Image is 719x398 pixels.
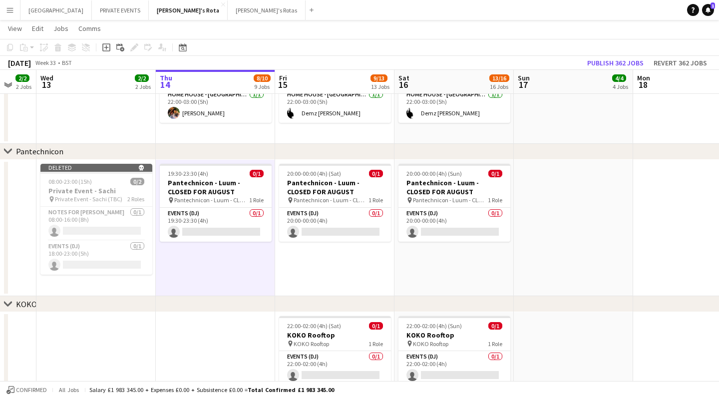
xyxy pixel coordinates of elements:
[637,73,650,82] span: Mon
[490,83,509,90] div: 16 Jobs
[711,2,715,9] span: 1
[16,83,31,90] div: 2 Jobs
[518,73,530,82] span: Sun
[370,74,387,82] span: 9/13
[254,74,271,82] span: 8/10
[40,186,152,195] h3: Private Event - Sachi
[130,178,144,185] span: 0/2
[279,331,391,340] h3: KOKO Rooftop
[287,322,341,330] span: 22:00-02:00 (4h) (Sat)
[398,73,409,82] span: Sat
[16,299,37,309] div: KOKO
[406,322,462,330] span: 22:00-02:00 (4h) (Sun)
[15,74,29,82] span: 2/2
[279,208,391,242] app-card-role: Events (DJ)0/120:00-00:00 (4h)
[49,22,72,35] a: Jobs
[8,58,31,68] div: [DATE]
[279,164,391,242] app-job-card: 20:00-00:00 (4h) (Sat)0/1Pantechnicon - Luum - CLOSED FOR AUGUST Pantechnicon - Luum - CLOSED FOR...
[249,196,264,204] span: 1 Role
[149,0,228,20] button: [PERSON_NAME]'s Rota
[294,340,329,348] span: KOKO Rooftop
[254,83,270,90] div: 9 Jobs
[89,386,334,394] div: Salary £1 983 345.00 + Expenses £0.00 + Subsistence £0.00 =
[16,387,47,394] span: Confirmed
[398,178,510,196] h3: Pantechnicon - Luum - CLOSED FOR AUGUST
[636,79,650,90] span: 18
[613,83,628,90] div: 4 Jobs
[33,59,58,66] span: Week 33
[16,146,63,156] div: Pantechnicon
[32,24,43,33] span: Edit
[39,79,53,90] span: 13
[160,178,272,196] h3: Pantechnicon - Luum - CLOSED FOR AUGUST
[398,164,510,242] app-job-card: 20:00-00:00 (4h) (Sun)0/1Pantechnicon - Luum - CLOSED FOR AUGUST Pantechnicon - Luum - CLOSED FOR...
[369,170,383,177] span: 0/1
[398,208,510,242] app-card-role: Events (DJ)0/120:00-00:00 (4h)
[40,73,53,82] span: Wed
[489,74,509,82] span: 13/16
[160,164,272,242] app-job-card: 19:30-23:30 (4h)0/1Pantechnicon - Luum - CLOSED FOR AUGUST Pantechnicon - Luum - CLOSED FOR AUGUS...
[516,79,530,90] span: 17
[488,340,502,348] span: 1 Role
[160,89,272,123] app-card-role: HOME HOUSE - [GEOGRAPHIC_DATA]1/122:00-03:00 (5h)[PERSON_NAME]
[62,59,72,66] div: BST
[583,56,648,69] button: Publish 362 jobs
[413,196,488,204] span: Pantechnicon - Luum - CLOSED FOR AUGUST
[4,22,26,35] a: View
[488,322,502,330] span: 0/1
[55,195,122,203] span: Private Event - Sachi (TBC)
[20,0,92,20] button: [GEOGRAPHIC_DATA]
[92,0,149,20] button: PRIVATE EVENTS
[40,241,152,275] app-card-role: Events (DJ)0/118:00-23:00 (5h)
[8,24,22,33] span: View
[53,24,68,33] span: Jobs
[48,178,92,185] span: 08:00-23:00 (15h)
[398,316,510,385] app-job-card: 22:00-02:00 (4h) (Sun)0/1KOKO Rooftop KOKO Rooftop1 RoleEvents (DJ)0/122:00-02:00 (4h)
[368,340,383,348] span: 1 Role
[278,79,287,90] span: 15
[160,208,272,242] app-card-role: Events (DJ)0/119:30-23:30 (4h)
[612,74,626,82] span: 4/4
[40,207,152,241] app-card-role: Notes for [PERSON_NAME]0/108:00-16:00 (8h)
[398,331,510,340] h3: KOKO Rooftop
[488,196,502,204] span: 1 Role
[369,322,383,330] span: 0/1
[135,74,149,82] span: 2/2
[5,385,48,396] button: Confirmed
[279,316,391,385] app-job-card: 22:00-02:00 (4h) (Sat)0/1KOKO Rooftop KOKO Rooftop1 RoleEvents (DJ)0/122:00-02:00 (4h)
[702,4,714,16] a: 1
[398,89,510,123] app-card-role: HOME HOUSE - [GEOGRAPHIC_DATA]1/122:00-03:00 (5h)Demz [PERSON_NAME]
[406,170,462,177] span: 20:00-00:00 (4h) (Sun)
[398,351,510,385] app-card-role: Events (DJ)0/122:00-02:00 (4h)
[279,73,287,82] span: Fri
[74,22,105,35] a: Comms
[287,170,341,177] span: 20:00-00:00 (4h) (Sat)
[228,0,306,20] button: [PERSON_NAME]'s Rotas
[168,170,208,177] span: 19:30-23:30 (4h)
[160,73,172,82] span: Thu
[28,22,47,35] a: Edit
[279,178,391,196] h3: Pantechnicon - Luum - CLOSED FOR AUGUST
[397,79,409,90] span: 16
[488,170,502,177] span: 0/1
[279,89,391,123] app-card-role: HOME HOUSE - [GEOGRAPHIC_DATA]1/122:00-03:00 (5h)Demz [PERSON_NAME]
[40,164,152,172] div: Deleted
[413,340,448,348] span: KOKO Rooftop
[78,24,101,33] span: Comms
[174,196,249,204] span: Pantechnicon - Luum - CLOSED FOR AUGUST
[279,351,391,385] app-card-role: Events (DJ)0/122:00-02:00 (4h)
[248,386,334,394] span: Total Confirmed £1 983 345.00
[40,164,152,275] app-job-card: Deleted 08:00-23:00 (15h)0/2Private Event - Sachi Private Event - Sachi (TBC)2 RolesNotes for [PE...
[650,56,711,69] button: Revert 362 jobs
[57,386,81,394] span: All jobs
[250,170,264,177] span: 0/1
[368,196,383,204] span: 1 Role
[294,196,368,204] span: Pantechnicon - Luum - CLOSED FOR AUGUST
[135,83,151,90] div: 2 Jobs
[127,195,144,203] span: 2 Roles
